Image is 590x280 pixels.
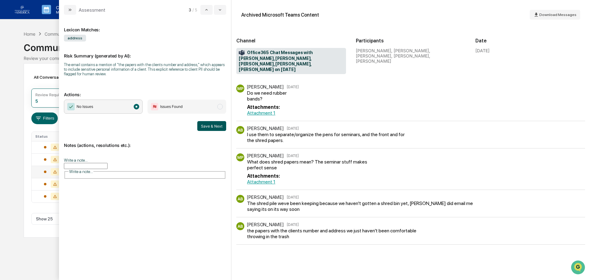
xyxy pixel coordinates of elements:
[12,77,40,84] span: Preclearance
[61,104,74,109] span: Pylon
[197,121,226,131] button: Save & Next
[35,93,65,97] div: Review Required
[6,13,112,23] p: How can we help?
[51,5,82,10] p: Calendar
[247,159,376,185] div: What does shred papers mean? The seminar stuff makes perfect sense
[287,126,299,131] time: Monday, September 8, 2025 at 3:33:00 PM
[31,72,78,82] div: All Conversations
[189,7,191,12] span: 3
[104,49,112,56] button: Start new chat
[247,125,284,131] div: [PERSON_NAME]
[64,46,226,58] p: Risk Summary (generated by AI):
[51,77,76,84] span: Attestations
[45,31,94,37] div: Communications Archive
[287,222,299,227] time: Monday, September 8, 2025 at 3:37:29 PM
[6,47,17,58] img: 1746055101610-c473b297-6a78-478c-a979-82029cc54cd1
[51,10,82,14] p: Manage Tasks
[247,179,275,185] a: Attachment 1
[287,153,299,158] time: Monday, September 8, 2025 at 3:34:35 PM
[247,132,412,143] div: I use them to separate/organize the pens for seminars, and the front and for the shred papers.
[24,56,566,61] div: Review your communication records across channels
[236,126,244,134] div: AB
[151,103,158,110] img: Flag
[4,75,42,86] a: 🖐️Preclearance
[570,260,587,276] iframe: Open customer support
[247,222,284,227] div: [PERSON_NAME]
[247,104,301,110] div: Attachments:
[247,194,284,200] div: [PERSON_NAME]
[247,110,275,116] a: Attachment 1
[21,47,101,53] div: Start new chat
[69,169,93,174] span: Write a note...
[24,31,35,37] div: Home
[539,13,576,17] span: Download Messages
[15,6,29,14] img: logo
[67,103,75,110] img: Checkmark
[247,84,284,90] div: [PERSON_NAME]
[43,104,74,109] a: Powered byPylon
[64,35,86,41] span: address
[31,112,58,124] button: Filters
[236,222,244,230] div: AB
[64,20,226,32] div: Lexicon Matches:
[12,89,39,95] span: Data Lookup
[356,48,466,64] div: [PERSON_NAME], [PERSON_NAME], [PERSON_NAME], [PERSON_NAME], [PERSON_NAME]
[64,158,88,163] label: Write a note...
[64,135,226,148] p: Notes (actions, resolutions etc.):
[42,75,79,86] a: 🗄️Attestations
[35,98,38,104] div: 5
[236,38,346,44] h2: Channel
[24,37,566,53] div: Communications Archive
[475,38,585,44] h2: Date
[287,85,299,89] time: Monday, September 8, 2025 at 3:31:04 PM
[475,48,490,53] div: [DATE]
[77,104,93,110] span: No Issues
[64,85,226,97] p: Actions:
[160,104,183,110] span: Issues Found
[356,38,466,44] h2: Participants
[247,153,284,159] div: [PERSON_NAME]
[32,132,72,141] th: Status
[247,173,376,179] div: Attachments:
[287,195,299,199] time: Monday, September 8, 2025 at 3:36:55 PM
[79,7,105,13] div: Assessment
[236,153,244,161] div: MP
[247,90,301,116] div: Do we need rubber bands?
[21,53,78,58] div: We're available if you need us!
[192,7,199,12] span: / 5
[239,50,344,73] span: Office365 Chat Messages with [PERSON_NAME], [PERSON_NAME], [PERSON_NAME], [PERSON_NAME], [PERSON_...
[4,87,41,98] a: 🔎Data Lookup
[530,10,580,20] button: Download Messages
[236,195,244,203] div: AB
[45,78,49,83] div: 🗄️
[6,78,11,83] div: 🖐️
[64,62,226,76] div: The email contains a mention of "the papers with the clients number and address," which appears t...
[247,200,479,212] div: The shred pile weve been keeping because we haven't gotten a shred bin yet, [PERSON_NAME] did ema...
[241,12,319,18] div: Archived Microsoft Teams Content
[6,90,11,95] div: 🔎
[247,228,426,239] div: the papers with the clients number and address we just haven't been comfortable throwing in the t...
[236,85,244,93] div: MP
